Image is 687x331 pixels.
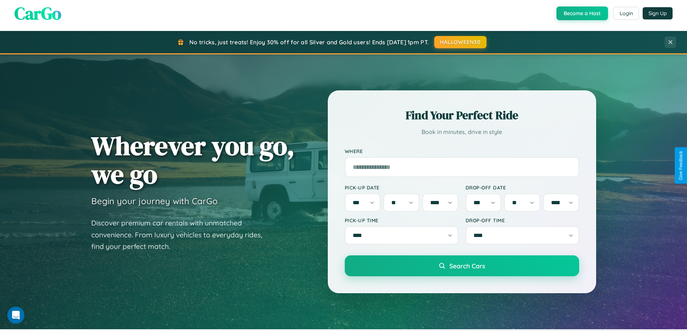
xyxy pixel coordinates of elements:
iframe: Intercom live chat [7,307,25,324]
div: Give Feedback [678,151,683,180]
h2: Find Your Perfect Ride [345,107,579,123]
h1: Wherever you go, we go [91,131,295,188]
button: Sign Up [643,7,673,19]
h3: Begin your journey with CarGo [91,196,218,206]
label: Pick-up Date [345,184,458,191]
button: Search Cars [345,255,579,276]
label: Pick-up Time [345,217,458,223]
label: Drop-off Time [466,217,579,223]
p: Discover premium car rentals with unmatched convenience. From luxury vehicles to everyday rides, ... [91,217,272,252]
button: HALLOWEEN30 [434,36,486,48]
button: Login [613,7,639,20]
label: Where [345,148,579,154]
label: Drop-off Date [466,184,579,191]
p: Book in minutes, drive in style [345,127,579,137]
span: CarGo [14,1,61,25]
span: Search Cars [449,262,485,270]
button: Become a Host [556,6,608,20]
span: No tricks, just treats! Enjoy 30% off for all Silver and Gold users! Ends [DATE] 1pm PT. [189,39,429,46]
